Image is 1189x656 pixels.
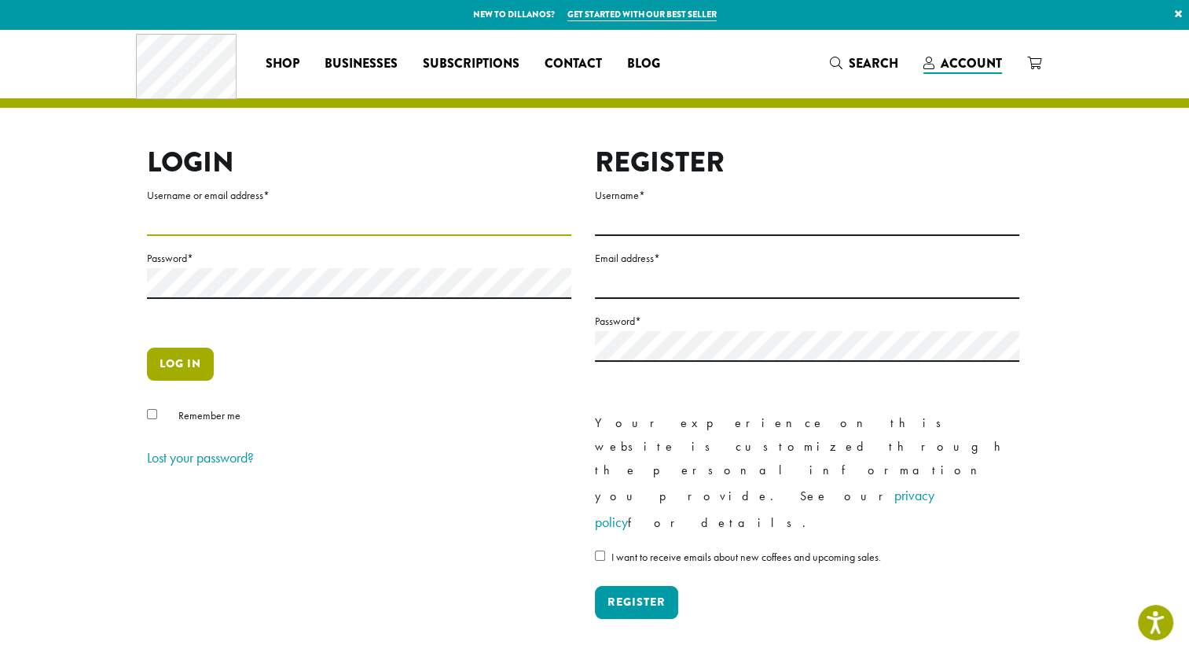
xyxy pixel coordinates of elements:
[147,348,214,381] button: Log in
[595,486,934,531] a: privacy policy
[595,551,605,561] input: I want to receive emails about new coffees and upcoming sales.
[941,54,1002,72] span: Account
[595,146,1019,179] h2: Register
[423,54,519,74] span: Subscriptions
[266,54,299,74] span: Shop
[595,411,1019,536] p: Your experience on this website is customized through the personal information you provide. See o...
[545,54,602,74] span: Contact
[849,54,898,72] span: Search
[817,50,911,76] a: Search
[611,550,881,564] span: I want to receive emails about new coffees and upcoming sales.
[627,54,660,74] span: Blog
[147,146,571,179] h2: Login
[147,249,571,268] label: Password
[178,408,240,422] span: Remember me
[595,186,1019,205] label: Username
[325,54,398,74] span: Businesses
[595,249,1019,268] label: Email address
[595,586,678,619] button: Register
[595,311,1019,331] label: Password
[567,8,717,21] a: Get started with our best seller
[147,186,571,205] label: Username or email address
[253,51,312,76] a: Shop
[147,448,254,466] a: Lost your password?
